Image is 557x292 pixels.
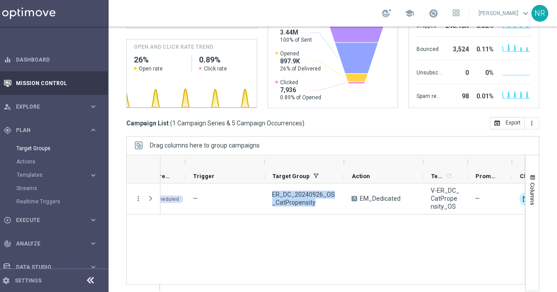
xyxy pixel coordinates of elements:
[16,48,97,71] a: Dashboard
[478,7,531,20] a: [PERSON_NAME]keyboard_arrow_down
[16,104,89,109] span: Explore
[4,126,12,134] i: gps_fixed
[139,65,163,72] span: Open rate
[16,198,86,205] a: Realtime Triggers
[17,172,89,178] div: Templates
[521,8,530,18] span: keyboard_arrow_down
[3,103,98,110] button: person_search Explore keyboard_arrow_right
[445,88,468,102] div: 98
[17,172,80,178] span: Templates
[89,263,97,271] i: keyboard_arrow_right
[16,218,89,223] span: Execute
[529,183,536,205] span: Columns
[4,216,12,224] i: play_circle_outline
[153,196,179,202] span: Scheduled
[3,240,98,247] button: track_changes Analyze keyboard_arrow_right
[4,240,12,248] i: track_changes
[16,145,86,152] a: Target Groups
[204,65,227,72] span: Click rate
[3,80,98,87] button: Mission Control
[280,36,312,43] span: 100% of Sent
[16,241,89,246] span: Analyze
[280,79,321,86] span: Clicked
[15,278,42,283] a: Settings
[4,48,97,71] div: Dashboard
[490,117,525,129] button: open_in_browser Export
[134,43,213,51] h4: OPEN AND CLICK RATE TREND
[3,217,98,224] button: play_circle_outline Execute keyboard_arrow_right
[4,263,89,271] div: Data Studio
[431,173,444,179] span: Templates
[4,71,97,95] div: Mission Control
[520,173,541,179] span: Channel
[405,8,414,18] span: school
[16,128,89,133] span: Plan
[89,126,97,134] i: keyboard_arrow_right
[352,173,370,179] span: Action
[199,55,249,65] h2: 0.89%
[4,103,89,111] div: Explore
[193,195,198,202] span: —
[150,142,260,149] div: Row Groups
[89,102,97,111] i: keyboard_arrow_right
[431,187,460,210] span: V-ER_DC_CatPropensity_OS
[4,103,12,111] i: person_search
[16,71,97,95] a: Mission Control
[89,171,97,179] i: keyboard_arrow_right
[445,41,468,55] div: 3,524
[528,120,535,127] i: more_vert
[3,127,98,134] button: gps_fixed Plan keyboard_arrow_right
[16,158,86,165] a: Actions
[280,94,321,101] span: 0.89% of Opened
[525,117,539,129] button: more_vert
[472,65,493,79] div: 0%
[16,265,89,270] span: Data Studio
[416,88,442,102] div: Spam reported
[302,119,304,127] span: )
[519,192,534,206] img: Optimail
[280,57,321,65] span: 897.9K
[416,41,442,55] div: Bounced
[16,155,108,168] div: Actions
[3,56,98,63] button: equalizer Dashboard
[490,119,539,126] multiple-options-button: Export to CSV
[351,196,357,201] span: A
[16,185,86,192] a: Streams
[4,240,89,248] div: Analyze
[193,173,214,179] span: Trigger
[16,171,98,179] button: Templates keyboard_arrow_right
[280,86,321,94] span: 7,936
[2,276,10,284] i: settings
[472,88,493,102] div: 0.01%
[472,41,493,55] div: 0.11%
[170,119,172,127] span: (
[416,65,442,79] div: Unsubscribed
[134,195,142,202] button: more_vert
[4,56,12,64] i: equalizer
[444,171,452,181] span: Calculate column
[16,182,108,195] div: Streams
[475,195,480,202] span: —
[494,120,501,127] i: open_in_browser
[3,264,98,271] button: Data Studio keyboard_arrow_right
[148,195,183,203] colored-tag: Scheduled
[360,195,401,202] span: EM_Dedicated
[4,216,89,224] div: Execute
[445,65,468,79] div: 0
[126,119,304,127] h3: Campaign List
[134,55,184,65] h2: 26%
[272,191,336,206] span: ER_DC_20240926_OS_CatPropensity
[273,173,310,179] span: Target Group
[280,65,321,72] span: 26% of Delivered
[4,126,89,134] div: Plan
[280,50,321,57] span: Opened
